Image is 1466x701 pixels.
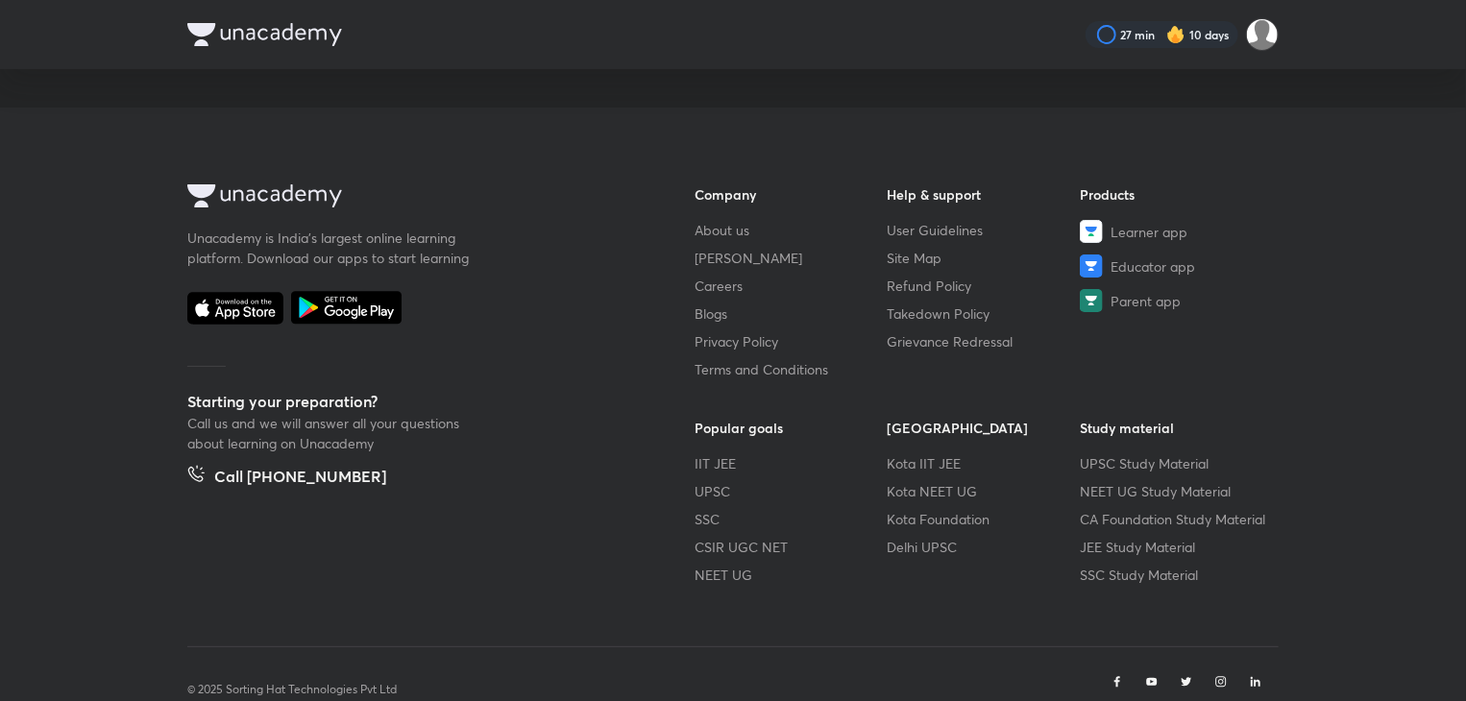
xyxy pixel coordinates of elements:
h6: [GEOGRAPHIC_DATA] [888,418,1081,438]
a: CSIR UGC NET [695,537,888,557]
img: Company Logo [187,184,342,207]
h6: Company [695,184,888,205]
a: Takedown Policy [888,303,1081,324]
a: Site Map [888,248,1081,268]
a: SSC Study Material [1080,565,1273,585]
img: Learner app [1080,220,1103,243]
p: © 2025 Sorting Hat Technologies Pvt Ltd [187,681,397,698]
h5: Starting your preparation? [187,390,633,413]
a: [PERSON_NAME] [695,248,888,268]
h6: Help & support [888,184,1081,205]
a: Learner app [1080,220,1273,243]
p: Call us and we will answer all your questions about learning on Unacademy [187,413,476,453]
a: Refund Policy [888,276,1081,296]
span: Careers [695,276,743,296]
a: UPSC Study Material [1080,453,1273,473]
h6: Study material [1080,418,1273,438]
a: SSC [695,509,888,529]
img: streak [1166,25,1185,44]
img: Educator app [1080,254,1103,278]
a: CA Foundation Study Material [1080,509,1273,529]
a: User Guidelines [888,220,1081,240]
a: NEET UG [695,565,888,585]
h6: Products [1080,184,1273,205]
span: Educator app [1111,256,1195,277]
h5: Call [PHONE_NUMBER] [214,465,386,492]
img: Parent app [1080,289,1103,312]
a: JEE Study Material [1080,537,1273,557]
a: Grievance Redressal [888,331,1081,351]
a: Privacy Policy [695,331,888,351]
a: Kota Foundation [888,509,1081,529]
a: UPSC [695,481,888,501]
span: Learner app [1111,222,1187,242]
a: Kota IIT JEE [888,453,1081,473]
a: Kota NEET UG [888,481,1081,501]
h6: Popular goals [695,418,888,438]
a: Careers [695,276,888,296]
a: Call [PHONE_NUMBER] [187,465,386,492]
a: Parent app [1080,289,1273,312]
img: SP [1246,18,1279,51]
img: Company Logo [187,23,342,46]
a: Educator app [1080,254,1273,278]
a: About us [695,220,888,240]
a: NEET UG Study Material [1080,481,1273,501]
a: Blogs [695,303,888,324]
p: Unacademy is India’s largest online learning platform. Download our apps to start learning [187,228,476,268]
a: Terms and Conditions [695,359,888,379]
a: Company Logo [187,184,633,212]
a: IIT JEE [695,453,888,473]
span: Parent app [1111,291,1181,311]
a: Delhi UPSC [888,537,1081,557]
